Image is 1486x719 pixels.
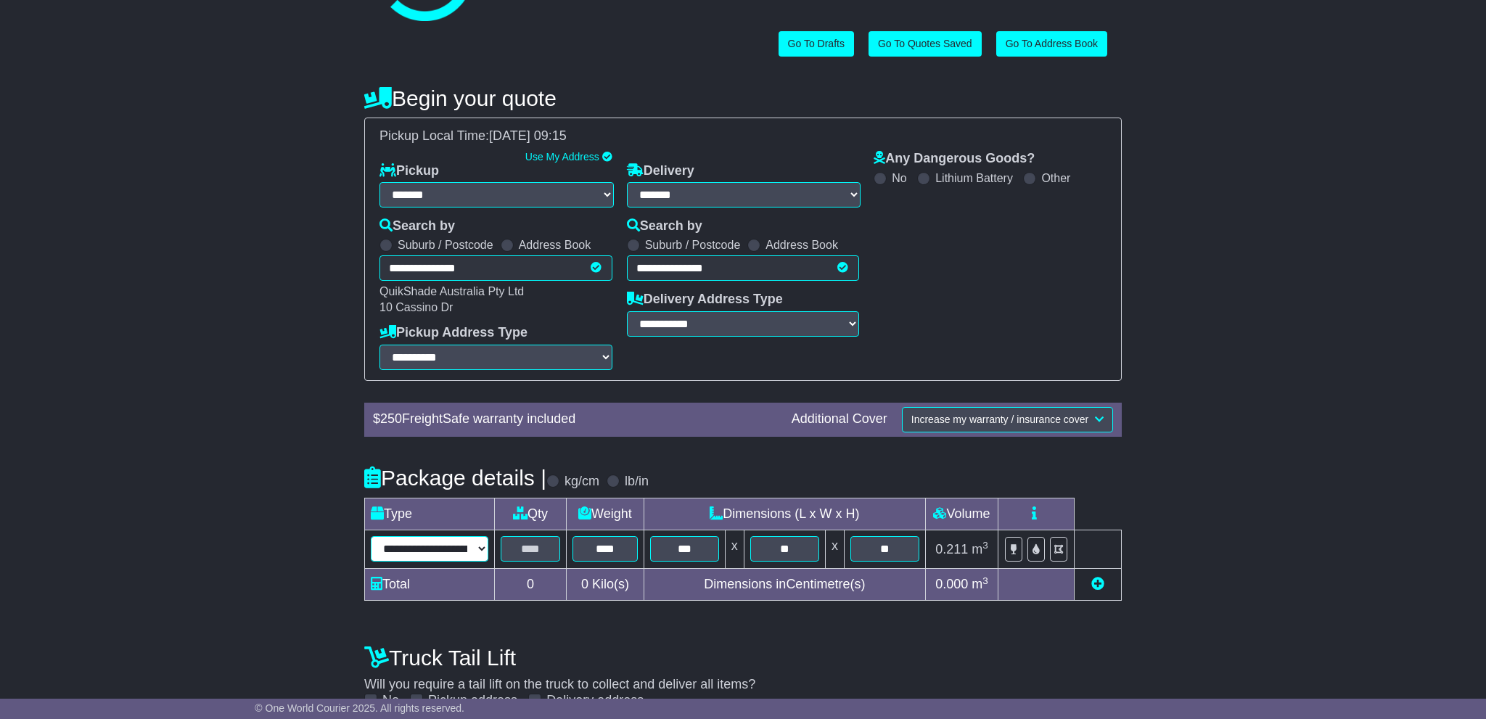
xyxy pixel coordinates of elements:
[546,693,644,709] label: Delivery address
[379,301,453,313] span: 10 Cassino Dr
[428,693,517,709] label: Pickup address
[365,569,495,601] td: Total
[379,285,524,297] span: QuikShade Australia Pty Ltd
[567,498,644,530] td: Weight
[935,577,968,591] span: 0.000
[379,163,439,179] label: Pickup
[644,498,925,530] td: Dimensions (L x W x H)
[765,238,838,252] label: Address Book
[779,31,854,57] a: Go To Drafts
[996,31,1107,57] a: Go To Address Book
[645,238,741,252] label: Suburb / Postcode
[725,530,744,569] td: x
[372,128,1114,144] div: Pickup Local Time:
[379,325,528,341] label: Pickup Address Type
[1041,171,1070,185] label: Other
[825,530,844,569] td: x
[494,498,566,530] td: Qty
[364,86,1122,110] h4: Begin your quote
[365,498,495,530] td: Type
[911,414,1088,425] span: Increase my warranty / insurance cover
[519,238,591,252] label: Address Book
[364,646,1122,670] h4: Truck Tail Lift
[255,702,464,714] span: © One World Courier 2025. All rights reserved.
[398,238,493,252] label: Suburb / Postcode
[525,151,599,163] a: Use My Address
[382,693,399,709] label: No
[366,411,784,427] div: $ FreightSafe warranty included
[935,171,1013,185] label: Lithium Battery
[627,218,702,234] label: Search by
[380,411,402,426] span: 250
[972,577,988,591] span: m
[892,171,906,185] label: No
[565,474,599,490] label: kg/cm
[364,466,546,490] h4: Package details |
[567,569,644,601] td: Kilo(s)
[784,411,895,427] div: Additional Cover
[982,575,988,586] sup: 3
[581,577,588,591] span: 0
[869,31,982,57] a: Go To Quotes Saved
[625,474,649,490] label: lb/in
[972,542,988,556] span: m
[644,569,925,601] td: Dimensions in Centimetre(s)
[489,128,567,143] span: [DATE] 09:15
[1091,577,1104,591] a: Add new item
[627,292,783,308] label: Delivery Address Type
[379,218,455,234] label: Search by
[874,151,1035,167] label: Any Dangerous Goods?
[902,407,1113,432] button: Increase my warranty / insurance cover
[982,540,988,551] sup: 3
[627,163,694,179] label: Delivery
[925,498,998,530] td: Volume
[935,542,968,556] span: 0.211
[357,638,1129,709] div: Will you require a tail lift on the truck to collect and deliver all items?
[494,569,566,601] td: 0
